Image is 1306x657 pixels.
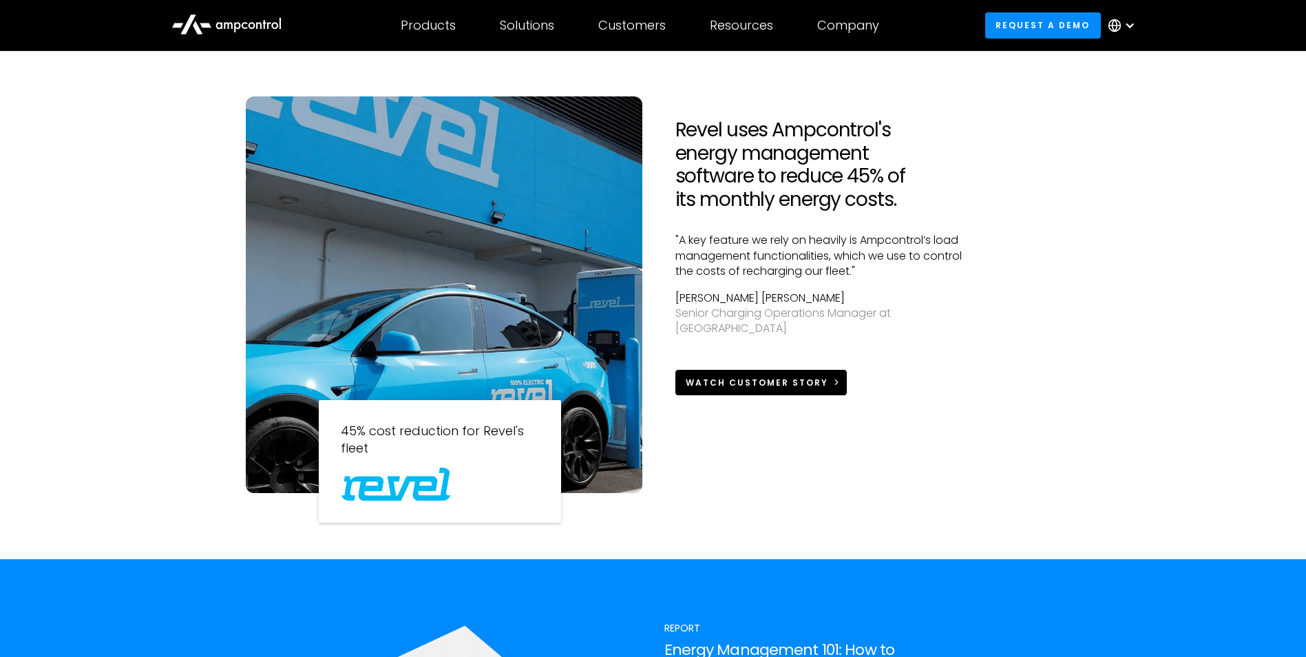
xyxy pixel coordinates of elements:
[675,291,971,306] div: [PERSON_NAME] [PERSON_NAME]
[598,18,666,33] div: Customers
[500,18,554,33] div: Solutions
[675,306,971,337] div: Senior Charging Operations Manager at [GEOGRAPHIC_DATA]
[341,422,539,457] p: 45% cost reduction for Revel's fleet
[246,96,642,493] img: Revel reduces over 45% of its energy
[664,620,1017,636] div: Report
[710,18,773,33] div: Resources
[341,468,451,501] img: Watt EV Logo Real
[675,370,847,395] a: Watch Customer Story
[686,377,828,389] div: Watch Customer Story
[817,18,879,33] div: Company
[985,12,1101,38] a: Request a demo
[675,118,971,211] h2: Revel uses Ampcontrol's energy management software to reduce 45% of its monthly energy costs.
[401,18,456,33] div: Products
[675,233,971,279] p: "A key feature we rely on heavily is Ampcontrol’s load management functionalities, which we use t...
